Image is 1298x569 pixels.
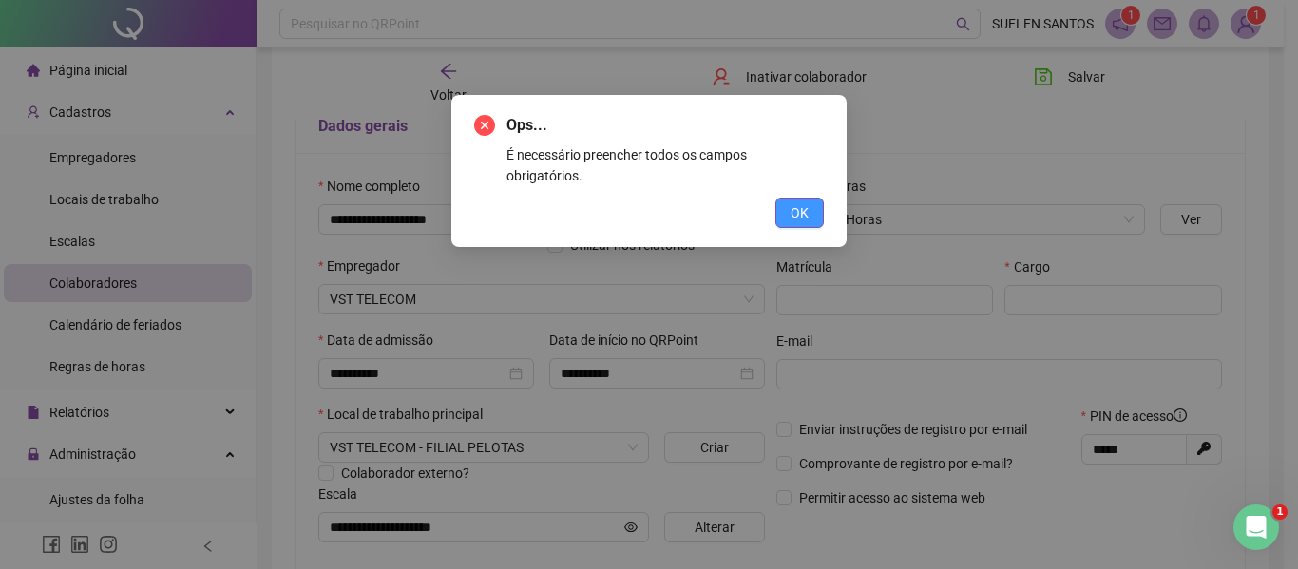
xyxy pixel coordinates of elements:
[474,115,495,136] span: close-circle
[775,198,824,228] button: OK
[1233,504,1279,550] iframe: Intercom live chat
[791,202,809,223] span: OK
[506,116,547,134] span: Ops...
[506,147,747,183] span: É necessário preencher todos os campos obrigatórios.
[1272,504,1288,520] span: 1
